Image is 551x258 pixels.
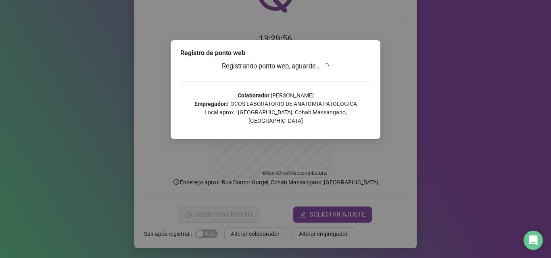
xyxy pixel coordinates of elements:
[180,91,371,125] p: : [PERSON_NAME] : FOCOS LABORATORIO DE ANATOMIA PATOLOGICA Local aprox.: [GEOGRAPHIC_DATA], Cohab...
[180,48,371,58] div: Registro de ponto web
[524,231,543,250] div: Open Intercom Messenger
[238,92,269,99] strong: Colaborador
[322,63,329,69] span: loading
[180,61,371,72] h3: Registrando ponto web, aguarde...
[194,101,226,107] strong: Empregador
